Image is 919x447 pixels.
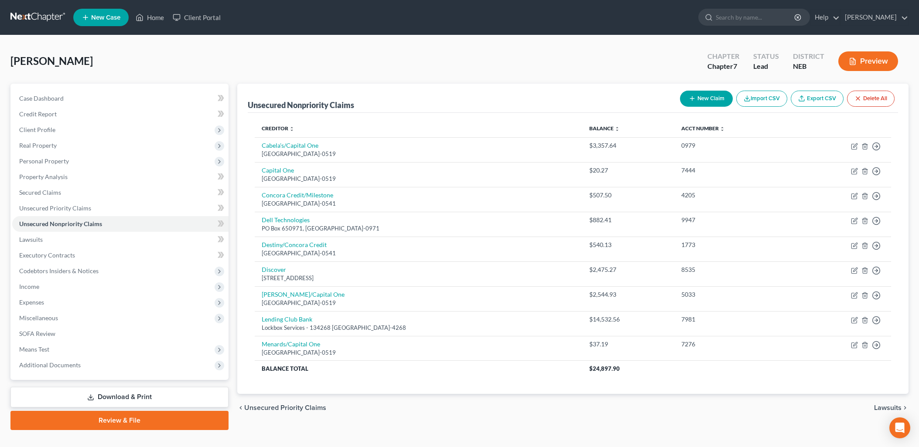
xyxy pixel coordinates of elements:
div: [GEOGRAPHIC_DATA]-0541 [262,249,575,257]
span: Lawsuits [19,236,43,243]
a: [PERSON_NAME]/Capital One [262,291,345,298]
div: 9947 [681,216,786,224]
span: Lawsuits [874,404,902,411]
div: $14,532.56 [589,315,667,324]
div: Open Intercom Messenger [889,417,910,438]
a: Review & File [10,411,229,430]
a: Balance unfold_more [589,125,620,132]
span: Client Profile [19,126,55,133]
div: 7444 [681,166,786,175]
a: Download & Print [10,387,229,407]
a: Lending Club Bank [262,315,312,323]
span: Unsecured Nonpriority Claims [19,220,102,227]
a: Executory Contracts [12,247,229,263]
div: Chapter [707,51,739,61]
div: Lockbox Services - 134268 [GEOGRAPHIC_DATA]-4268 [262,324,575,332]
div: $37.19 [589,340,667,349]
a: Concora Credit/Milestone [262,191,333,199]
button: Preview [838,51,898,71]
div: 4205 [681,191,786,200]
div: [GEOGRAPHIC_DATA]-0541 [262,200,575,208]
div: District [793,51,824,61]
button: Delete All [847,91,895,107]
div: 5033 [681,290,786,299]
i: chevron_left [237,404,244,411]
div: PO Box 650971, [GEOGRAPHIC_DATA]-0971 [262,224,575,233]
div: $540.13 [589,240,667,249]
a: Menards/Capital One [262,340,320,348]
div: Lead [753,61,779,71]
span: Income [19,283,39,290]
div: Status [753,51,779,61]
a: Lawsuits [12,232,229,247]
span: Credit Report [19,110,57,118]
span: $24,897.90 [589,365,620,372]
a: Acct Number unfold_more [681,125,725,132]
div: Unsecured Nonpriority Claims [248,100,354,110]
span: [PERSON_NAME] [10,54,93,67]
div: $2,475.27 [589,265,667,274]
span: Executory Contracts [19,251,75,259]
span: Property Analysis [19,173,68,180]
a: Cabela's/Capital One [262,142,318,149]
span: Codebtors Insiders & Notices [19,267,99,274]
div: [STREET_ADDRESS] [262,274,575,282]
span: Additional Documents [19,361,81,369]
i: unfold_more [720,126,725,132]
span: Means Test [19,345,49,353]
a: Unsecured Nonpriority Claims [12,216,229,232]
div: NEB [793,61,824,71]
a: Credit Report [12,106,229,122]
div: 1773 [681,240,786,249]
button: Import CSV [736,91,787,107]
div: 8535 [681,265,786,274]
a: Destiny/Concora Credit [262,241,327,248]
div: $507.50 [589,191,667,200]
i: chevron_right [902,404,909,411]
span: Unsecured Priority Claims [19,204,91,212]
a: Client Portal [168,10,225,25]
a: Home [131,10,168,25]
button: Lawsuits chevron_right [874,404,909,411]
div: [GEOGRAPHIC_DATA]-0519 [262,299,575,307]
span: Unsecured Priority Claims [244,404,326,411]
div: $882.41 [589,216,667,224]
span: Case Dashboard [19,95,64,102]
input: Search by name... [716,9,796,25]
span: 7 [733,62,737,70]
a: Case Dashboard [12,91,229,106]
div: $20.27 [589,166,667,175]
span: Miscellaneous [19,314,58,322]
button: chevron_left Unsecured Priority Claims [237,404,326,411]
span: Personal Property [19,157,69,165]
button: New Claim [680,91,733,107]
a: Discover [262,266,286,273]
div: 0979 [681,141,786,150]
div: [GEOGRAPHIC_DATA]-0519 [262,349,575,357]
a: Property Analysis [12,169,229,185]
div: [GEOGRAPHIC_DATA]-0519 [262,175,575,183]
span: Real Property [19,142,57,149]
div: [GEOGRAPHIC_DATA]-0519 [262,150,575,158]
a: Secured Claims [12,185,229,200]
a: SOFA Review [12,326,229,342]
span: Expenses [19,298,44,306]
a: [PERSON_NAME] [840,10,908,25]
span: SOFA Review [19,330,55,337]
div: Chapter [707,61,739,71]
i: unfold_more [289,126,294,132]
div: $3,357.64 [589,141,667,150]
a: Help [810,10,840,25]
a: Unsecured Priority Claims [12,200,229,216]
th: Balance Total [255,361,582,376]
a: Capital One [262,166,294,174]
span: New Case [91,14,120,21]
i: unfold_more [615,126,620,132]
div: $2,544.93 [589,290,667,299]
a: Dell Technologies [262,216,310,223]
a: Creditor unfold_more [262,125,294,132]
a: Export CSV [791,91,844,107]
div: 7276 [681,340,786,349]
span: Secured Claims [19,189,61,196]
div: 7981 [681,315,786,324]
